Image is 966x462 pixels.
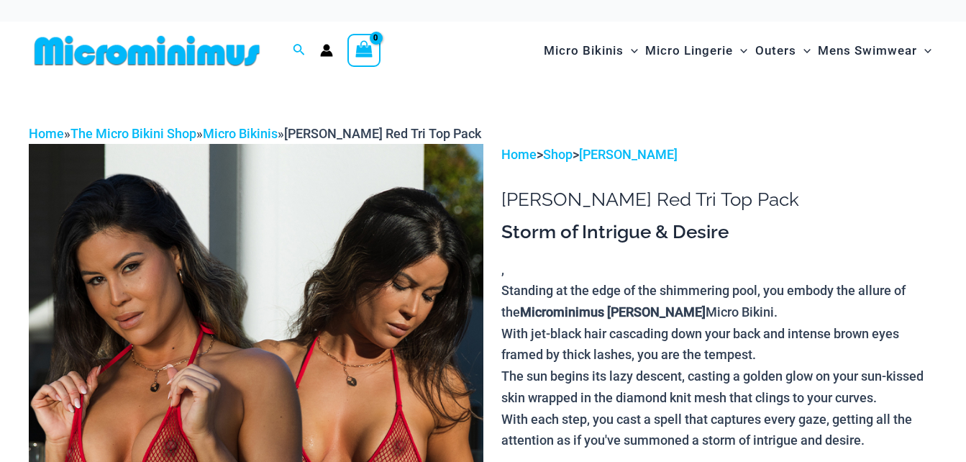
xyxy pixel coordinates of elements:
[347,34,381,67] a: View Shopping Cart, empty
[755,32,796,69] span: Outers
[579,147,678,162] a: [PERSON_NAME]
[501,189,937,211] h1: [PERSON_NAME] Red Tri Top Pack
[796,32,811,69] span: Menu Toggle
[70,126,196,141] a: The Micro Bikini Shop
[544,32,624,69] span: Micro Bikinis
[520,304,706,320] b: Microminimus [PERSON_NAME]
[501,220,937,451] div: ,
[814,29,935,73] a: Mens SwimwearMenu ToggleMenu Toggle
[29,126,481,141] span: » » »
[733,32,747,69] span: Menu Toggle
[540,29,642,73] a: Micro BikinisMenu ToggleMenu Toggle
[29,35,265,67] img: MM SHOP LOGO FLAT
[501,147,537,162] a: Home
[642,29,751,73] a: Micro LingerieMenu ToggleMenu Toggle
[818,32,917,69] span: Mens Swimwear
[320,44,333,57] a: Account icon link
[203,126,278,141] a: Micro Bikinis
[543,147,573,162] a: Shop
[501,280,937,451] p: Standing at the edge of the shimmering pool, you embody the allure of the Micro Bikini. With jet-...
[624,32,638,69] span: Menu Toggle
[501,220,937,245] h3: Storm of Intrigue & Desire
[29,126,64,141] a: Home
[752,29,814,73] a: OutersMenu ToggleMenu Toggle
[501,144,937,166] p: > >
[538,27,937,75] nav: Site Navigation
[293,42,306,60] a: Search icon link
[284,126,481,141] span: [PERSON_NAME] Red Tri Top Pack
[917,32,931,69] span: Menu Toggle
[645,32,733,69] span: Micro Lingerie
